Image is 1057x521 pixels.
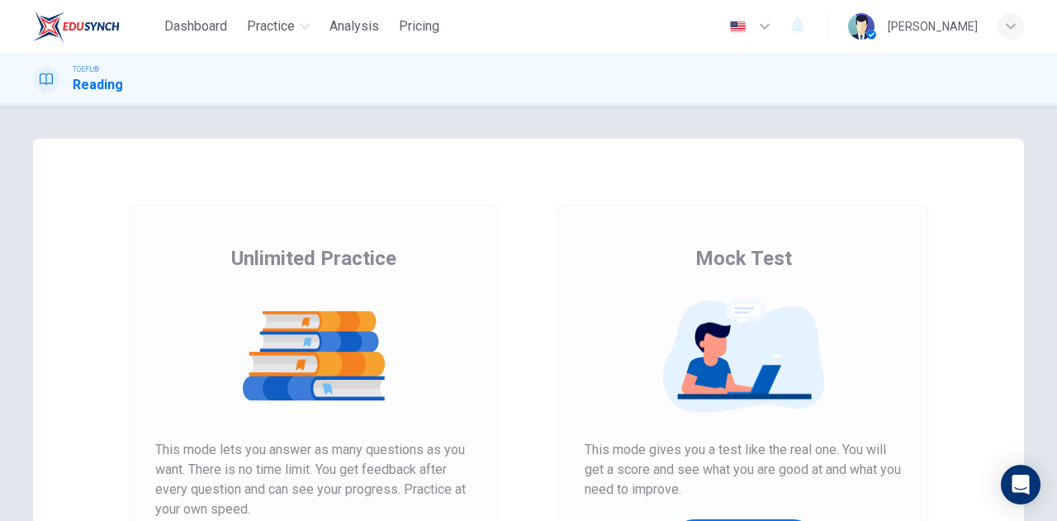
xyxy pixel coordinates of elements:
h1: Reading [73,75,123,95]
span: TOEFL® [73,64,99,75]
button: Practice [240,12,316,41]
a: EduSynch logo [33,10,158,43]
div: Open Intercom Messenger [1001,465,1040,504]
img: en [728,21,748,33]
span: Pricing [399,17,439,36]
button: Dashboard [158,12,234,41]
button: Analysis [323,12,386,41]
span: Analysis [329,17,379,36]
span: Practice [247,17,295,36]
span: This mode lets you answer as many questions as you want. There is no time limit. You get feedback... [155,440,472,519]
img: Profile picture [848,13,875,40]
span: Dashboard [164,17,227,36]
span: Unlimited Practice [231,245,396,272]
img: EduSynch logo [33,10,120,43]
span: This mode gives you a test like the real one. You will get a score and see what you are good at a... [585,440,902,500]
span: Mock Test [695,245,792,272]
button: Pricing [392,12,446,41]
div: [PERSON_NAME] [888,17,978,36]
